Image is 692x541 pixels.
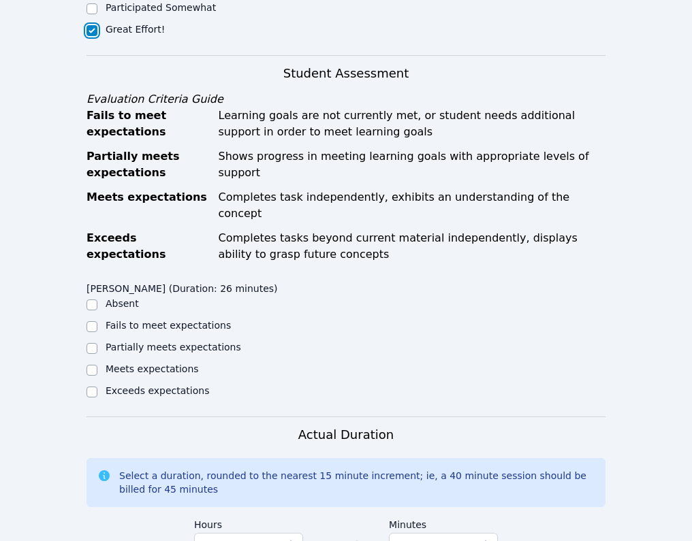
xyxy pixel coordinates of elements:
[86,189,210,222] div: Meets expectations
[106,342,241,353] label: Partially meets expectations
[86,148,210,181] div: Partially meets expectations
[86,91,605,108] div: Evaluation Criteria Guide
[194,512,303,533] label: Hours
[219,230,606,263] div: Completes tasks beyond current material independently, displays ability to grasp future concepts
[86,108,210,140] div: Fails to meet expectations
[86,230,210,263] div: Exceeds expectations
[106,385,209,396] label: Exceeds expectations
[119,469,595,496] div: Select a duration, rounded to the nearest 15 minute increment; ie, a 40 minute session should be ...
[389,512,498,533] label: Minutes
[86,276,278,297] legend: [PERSON_NAME] (Duration: 26 minutes)
[219,108,606,140] div: Learning goals are not currently met, or student needs additional support in order to meet learni...
[106,363,199,374] label: Meets expectations
[106,24,165,35] label: Great Effort!
[106,298,139,309] label: Absent
[106,2,216,13] label: Participated Somewhat
[298,425,394,444] h3: Actual Duration
[219,189,606,222] div: Completes task independently, exhibits an understanding of the concept
[219,148,606,181] div: Shows progress in meeting learning goals with appropriate levels of support
[106,320,231,331] label: Fails to meet expectations
[86,64,605,83] h3: Student Assessment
